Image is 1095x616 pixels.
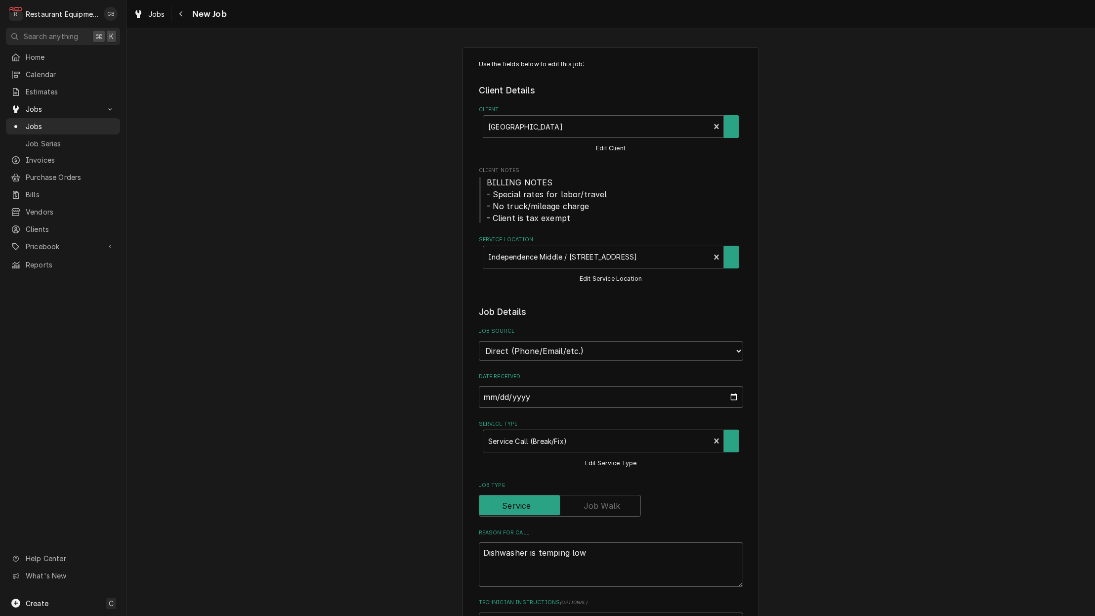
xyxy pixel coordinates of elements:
[479,529,743,537] label: Reason For Call
[6,84,120,100] a: Estimates
[26,9,98,19] div: Restaurant Equipment Diagnostics
[26,207,115,217] span: Vendors
[479,373,743,408] div: Date Received
[479,236,743,244] label: Service Location
[724,430,739,452] button: Create New Service
[26,224,115,234] span: Clients
[479,420,743,469] div: Service Type
[479,599,743,607] label: Technician Instructions
[26,52,115,62] span: Home
[724,115,739,138] button: Create New Client
[129,6,169,22] a: Jobs
[109,598,114,609] span: C
[479,60,743,69] p: Use the fields below to edit this job:
[26,138,115,149] span: Job Series
[479,176,743,224] span: Client Notes
[6,169,120,185] a: Purchase Orders
[479,386,743,408] input: yyyy-mm-dd
[104,7,118,21] div: Gary Beaver's Avatar
[479,84,743,97] legend: Client Details
[26,571,114,581] span: What's New
[584,457,638,470] button: Edit Service Type
[26,189,115,200] span: Bills
[6,49,120,65] a: Home
[6,28,120,45] button: Search anything⌘K
[594,142,627,155] button: Edit Client
[479,236,743,285] div: Service Location
[26,155,115,165] span: Invoices
[26,104,100,114] span: Jobs
[724,246,739,268] button: Create New Location
[479,106,743,114] label: Client
[26,87,115,97] span: Estimates
[9,7,23,21] div: Restaurant Equipment Diagnostics's Avatar
[479,306,743,318] legend: Job Details
[479,420,743,428] label: Service Type
[6,568,120,584] a: Go to What's New
[560,600,588,605] span: ( optional )
[6,550,120,567] a: Go to Help Center
[6,238,120,255] a: Go to Pricebook
[95,31,102,42] span: ⌘
[479,167,743,175] span: Client Notes
[173,6,189,22] button: Navigate back
[479,542,743,587] textarea: Dishwasher is temping low
[479,327,743,335] label: Job Source
[487,177,607,223] span: BILLING NOTES - Special rates for labor/travel - No truck/mileage charge - Client is tax exempt
[6,101,120,117] a: Go to Jobs
[104,7,118,21] div: GB
[6,186,120,203] a: Bills
[6,204,120,220] a: Vendors
[6,66,120,83] a: Calendar
[26,260,115,270] span: Reports
[6,118,120,134] a: Jobs
[26,241,100,252] span: Pricebook
[26,121,115,132] span: Jobs
[26,599,48,608] span: Create
[26,553,114,564] span: Help Center
[479,327,743,360] div: Job Source
[578,273,644,285] button: Edit Service Location
[24,31,78,42] span: Search anything
[479,482,743,489] label: Job Type
[479,106,743,155] div: Client
[26,172,115,182] span: Purchase Orders
[479,167,743,223] div: Client Notes
[148,9,165,19] span: Jobs
[479,373,743,381] label: Date Received
[189,7,227,21] span: New Job
[6,135,120,152] a: Job Series
[6,152,120,168] a: Invoices
[479,482,743,517] div: Job Type
[6,221,120,237] a: Clients
[6,257,120,273] a: Reports
[9,7,23,21] div: R
[109,31,114,42] span: K
[479,529,743,587] div: Reason For Call
[26,69,115,80] span: Calendar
